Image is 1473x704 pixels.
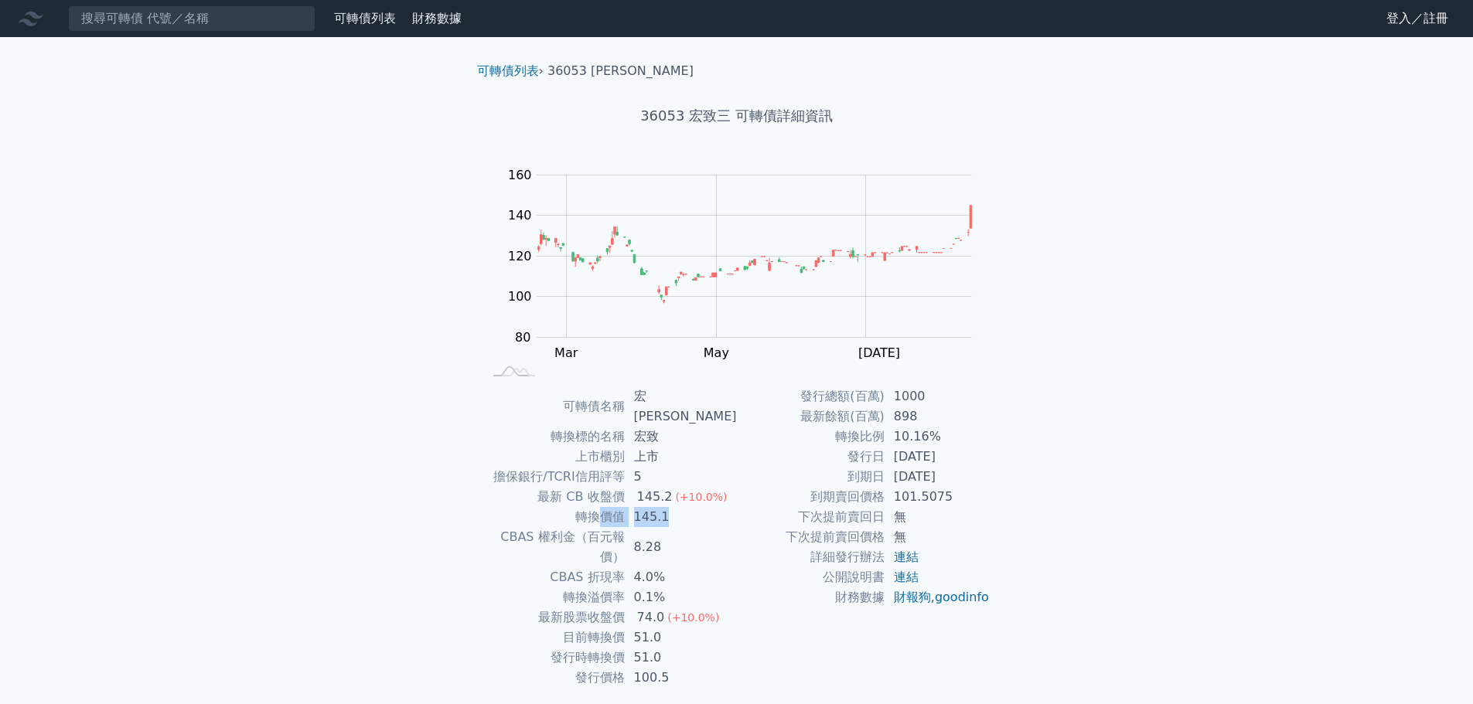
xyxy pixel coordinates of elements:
td: 發行價格 [483,668,625,688]
td: 100.5 [625,668,737,688]
tspan: 80 [515,330,530,345]
td: 10.16% [885,427,991,447]
td: 4.0% [625,567,737,587]
td: 目前轉換價 [483,627,625,648]
td: 下次提前賣回價格 [737,527,885,547]
span: (+10.0%) [675,491,727,503]
li: 36053 [PERSON_NAME] [547,62,694,80]
td: 宏致 [625,427,737,447]
td: 最新 CB 收盤價 [483,487,625,507]
a: 連結 [894,570,919,584]
td: 0.1% [625,587,737,607]
td: 到期日 [737,467,885,487]
a: 連結 [894,549,919,564]
td: 轉換標的名稱 [483,427,625,447]
td: 發行總額(百萬) [737,386,885,406]
tspan: 100 [508,289,532,304]
td: 發行日 [737,447,885,467]
td: 上市 [625,447,737,467]
iframe: Chat Widget [1396,630,1473,704]
td: CBAS 權利金（百元報價） [483,527,625,567]
td: 101.5075 [885,487,991,507]
td: 898 [885,406,991,427]
tspan: 120 [508,249,532,264]
div: 74.0 [634,607,668,627]
a: goodinfo [935,590,989,604]
td: 轉換比例 [737,427,885,447]
td: 145.1 [625,507,737,527]
td: , [885,587,991,607]
td: 到期賣回價格 [737,487,885,507]
a: 登入／註冊 [1374,6,1461,31]
td: 8.28 [625,527,737,567]
h1: 36053 宏致三 可轉債詳細資訊 [465,105,1009,127]
td: 下次提前賣回日 [737,507,885,527]
a: 可轉債列表 [334,11,396,26]
td: 公開說明書 [737,567,885,587]
g: Series [537,206,971,304]
div: 聊天小工具 [1396,630,1473,704]
tspan: 140 [508,208,532,223]
td: 可轉債名稱 [483,386,625,427]
tspan: Mar [554,345,578,360]
div: 145.2 [634,487,676,507]
tspan: 160 [508,168,532,182]
td: 無 [885,527,991,547]
td: 上市櫃別 [483,447,625,467]
a: 財務數據 [412,11,462,26]
td: 最新餘額(百萬) [737,406,885,427]
td: [DATE] [885,447,991,467]
a: 可轉債列表 [477,63,539,78]
td: 無 [885,507,991,527]
g: Chart [500,168,995,392]
td: CBAS 折現率 [483,567,625,587]
td: 5 [625,467,737,487]
span: (+10.0%) [667,611,719,624]
td: [DATE] [885,467,991,487]
td: 詳細發行辦法 [737,547,885,567]
tspan: [DATE] [858,345,900,360]
td: 51.0 [625,648,737,668]
td: 轉換價值 [483,507,625,527]
td: 發行時轉換價 [483,648,625,668]
td: 1000 [885,386,991,406]
a: 財報狗 [894,590,931,604]
td: 擔保銀行/TCRI信用評等 [483,467,625,487]
tspan: May [704,345,729,360]
li: › [477,62,544,80]
td: 最新股票收盤價 [483,607,625,627]
td: 51.0 [625,627,737,648]
input: 搜尋可轉債 代號／名稱 [68,5,315,32]
td: 財務數據 [737,587,885,607]
td: 宏[PERSON_NAME] [625,386,737,427]
td: 轉換溢價率 [483,587,625,607]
